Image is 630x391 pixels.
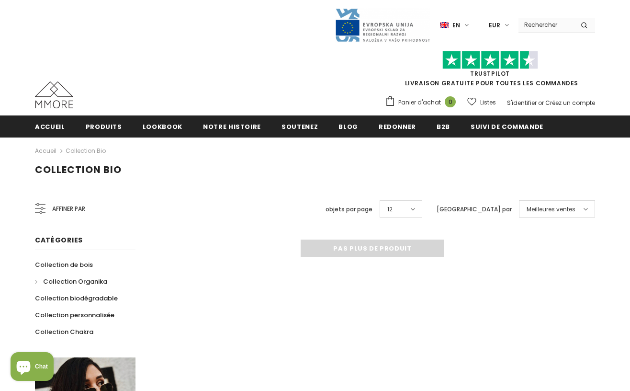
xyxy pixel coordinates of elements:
img: Cas MMORE [35,81,73,108]
label: objets par page [326,205,372,214]
a: Collection personnalisée [35,307,114,323]
img: Javni Razpis [335,8,430,43]
span: B2B [437,122,450,131]
a: Listes [467,94,496,111]
span: EUR [489,21,500,30]
a: Notre histoire [203,115,261,137]
span: en [452,21,460,30]
a: Collection biodégradable [35,290,118,307]
span: or [538,99,544,107]
a: Collection Chakra [35,323,93,340]
label: [GEOGRAPHIC_DATA] par [437,205,512,214]
span: Lookbook [143,122,182,131]
a: B2B [437,115,450,137]
a: Lookbook [143,115,182,137]
a: Blog [338,115,358,137]
inbox-online-store-chat: Shopify online store chat [8,352,56,383]
a: Accueil [35,145,56,157]
a: soutenez [281,115,318,137]
a: Produits [86,115,122,137]
span: Redonner [379,122,416,131]
span: Affiner par [52,204,85,214]
span: Panier d'achat [398,98,441,107]
a: Accueil [35,115,65,137]
span: Accueil [35,122,65,131]
span: Collection biodégradable [35,294,118,303]
a: Collection Bio [66,147,106,155]
a: Redonner [379,115,416,137]
a: Javni Razpis [335,21,430,29]
a: Collection Organika [35,273,107,290]
span: Suivi de commande [471,122,543,131]
img: i-lang-1.png [440,21,449,29]
a: Collection de bois [35,256,93,273]
span: Collection Chakra [35,327,93,336]
span: LIVRAISON GRATUITE POUR TOUTES LES COMMANDES [385,55,595,87]
a: Créez un compte [545,99,595,107]
span: Collection personnalisée [35,310,114,320]
input: Search Site [518,18,574,32]
span: soutenez [281,122,318,131]
span: 0 [445,96,456,107]
img: Faites confiance aux étoiles pilotes [442,51,538,69]
span: Notre histoire [203,122,261,131]
span: Collection de bois [35,260,93,269]
span: Meilleures ventes [527,205,575,214]
a: Panier d'achat 0 [385,95,461,110]
span: Produits [86,122,122,131]
span: Collection Bio [35,163,122,176]
span: Listes [480,98,496,107]
span: Catégories [35,235,83,245]
span: 12 [387,205,393,214]
a: Suivi de commande [471,115,543,137]
span: Blog [338,122,358,131]
span: Collection Organika [43,277,107,286]
a: TrustPilot [470,69,510,78]
a: S'identifier [507,99,537,107]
